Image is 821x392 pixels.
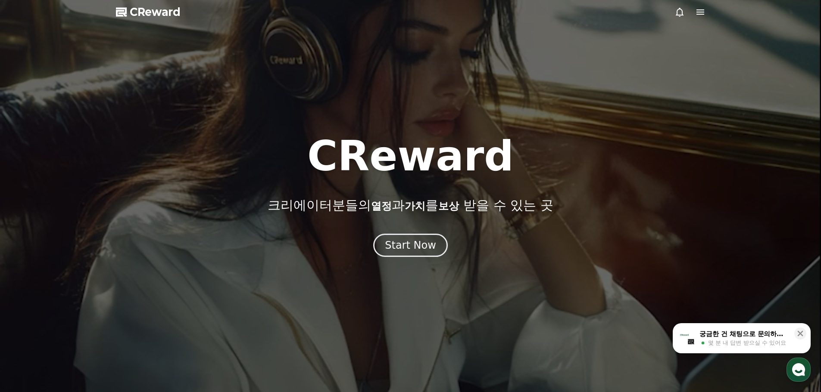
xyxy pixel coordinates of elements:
[130,5,181,19] span: CReward
[438,200,459,212] span: 보상
[307,136,514,177] h1: CReward
[268,198,553,213] p: 크리에이터분들의 과 를 받을 수 있는 곳
[116,5,181,19] a: CReward
[373,242,448,250] a: Start Now
[405,200,425,212] span: 가치
[371,200,392,212] span: 열정
[385,238,436,252] div: Start Now
[373,234,448,257] button: Start Now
